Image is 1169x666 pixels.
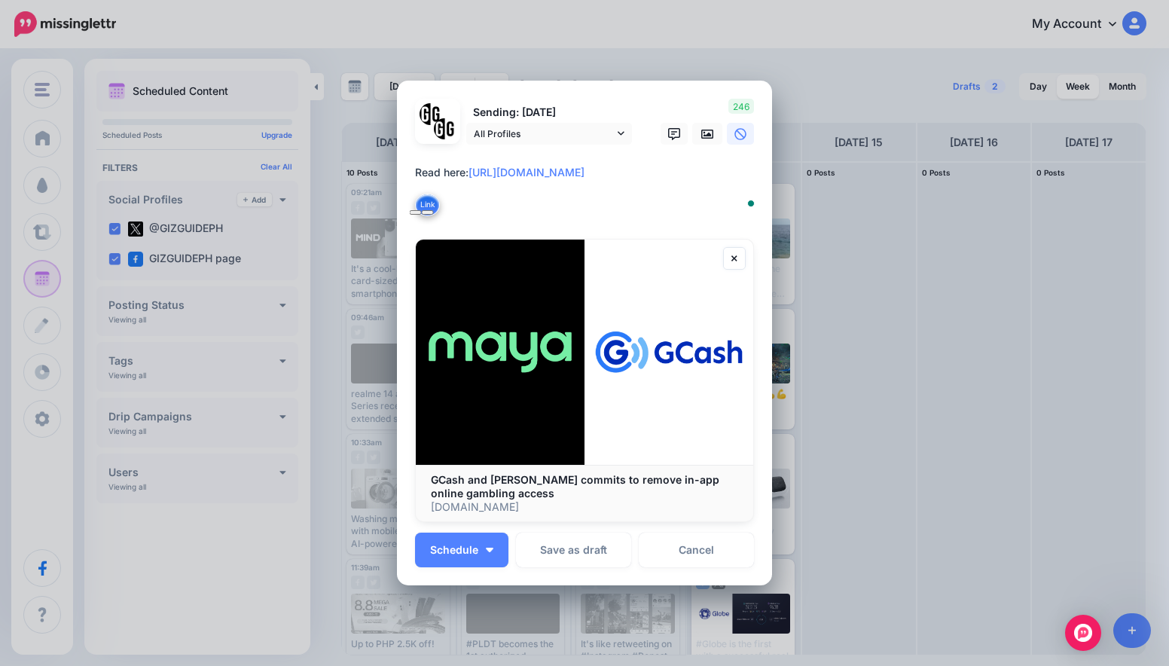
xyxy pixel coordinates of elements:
img: GCash and Maya commits to remove in-app online gambling access [416,240,753,464]
p: [DOMAIN_NAME] [431,500,738,514]
span: 246 [728,99,754,114]
b: GCash and [PERSON_NAME] commits to remove in-app online gambling access [431,473,719,499]
button: Link [415,194,440,216]
button: Schedule [415,533,508,567]
div: Open Intercom Messenger [1065,615,1101,651]
span: Schedule [430,545,478,555]
a: Cancel [639,533,754,567]
a: All Profiles [466,123,632,145]
textarea: To enrich screen reader interactions, please activate Accessibility in Grammarly extension settings [415,163,762,218]
p: Sending: [DATE] [466,104,632,121]
button: Save as draft [516,533,631,567]
span: All Profiles [474,126,614,142]
img: arrow-down-white.png [486,548,493,552]
img: JT5sWCfR-79925.png [434,118,456,140]
img: 353459792_649996473822713_4483302954317148903_n-bsa138318.png [420,103,441,125]
div: Read here: [415,163,762,182]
